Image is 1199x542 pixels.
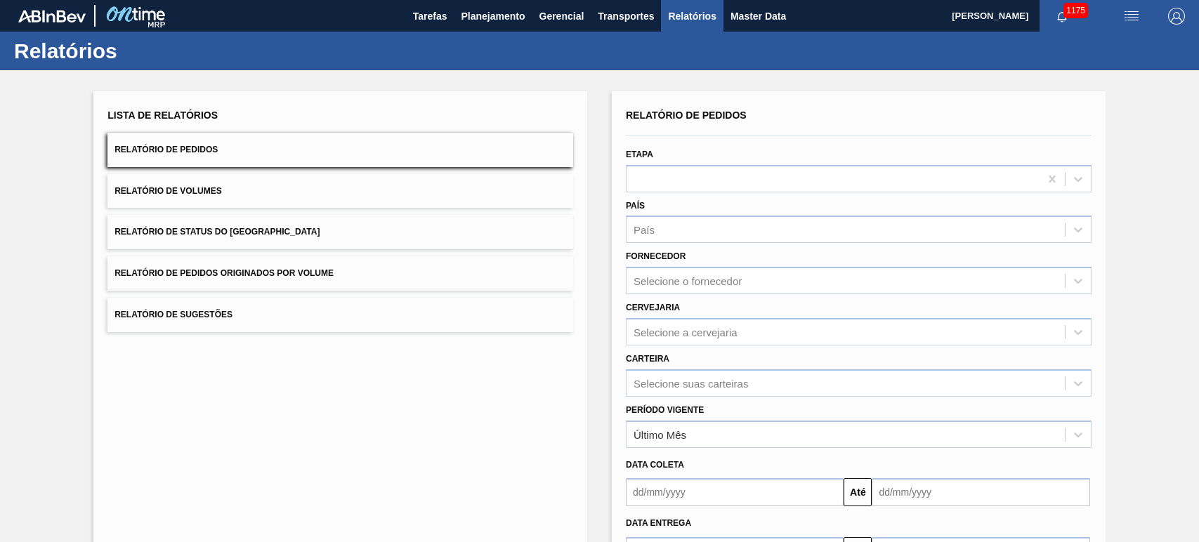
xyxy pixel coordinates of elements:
[634,377,748,389] div: Selecione suas carteiras
[1168,8,1185,25] img: Logout
[626,303,680,312] label: Cervejaria
[461,8,525,25] span: Planejamento
[1123,8,1140,25] img: userActions
[114,145,218,154] span: Relatório de Pedidos
[114,268,334,278] span: Relatório de Pedidos Originados por Volume
[114,186,221,196] span: Relatório de Volumes
[626,405,704,415] label: Período Vigente
[872,478,1089,506] input: dd/mm/yyyy
[668,8,716,25] span: Relatórios
[626,518,691,528] span: Data entrega
[598,8,654,25] span: Transportes
[626,460,684,470] span: Data coleta
[114,310,232,319] span: Relatório de Sugestões
[18,10,86,22] img: TNhmsLtSVTkK8tSr43FrP2fwEKptu5GPRR3wAAAABJRU5ErkJggg==
[634,428,686,440] div: Último Mês
[626,150,653,159] label: Etapa
[107,215,573,249] button: Relatório de Status do [GEOGRAPHIC_DATA]
[634,224,655,236] div: País
[634,275,742,287] div: Selecione o fornecedor
[730,8,786,25] span: Master Data
[634,326,738,338] div: Selecione a cervejaria
[107,256,573,291] button: Relatório de Pedidos Originados por Volume
[1040,6,1085,26] button: Notificações
[626,201,645,211] label: País
[626,251,686,261] label: Fornecedor
[14,43,263,59] h1: Relatórios
[413,8,447,25] span: Tarefas
[107,133,573,167] button: Relatório de Pedidos
[1063,3,1088,18] span: 1175
[626,110,747,121] span: Relatório de Pedidos
[626,354,669,364] label: Carteira
[107,298,573,332] button: Relatório de Sugestões
[626,478,844,506] input: dd/mm/yyyy
[107,174,573,209] button: Relatório de Volumes
[539,8,584,25] span: Gerencial
[844,478,872,506] button: Até
[107,110,218,121] span: Lista de Relatórios
[114,227,320,237] span: Relatório de Status do [GEOGRAPHIC_DATA]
